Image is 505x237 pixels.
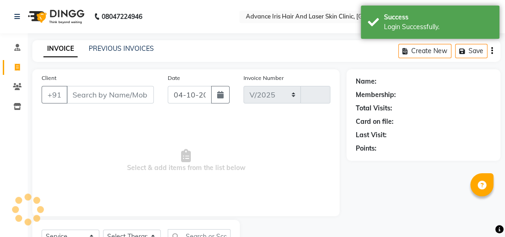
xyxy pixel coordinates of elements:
[384,22,493,32] div: Login Successfully.
[67,86,154,103] input: Search by Name/Mobile/Email/Code
[42,74,56,82] label: Client
[384,12,493,22] div: Success
[42,115,330,207] span: Select & add items from the list below
[168,74,180,82] label: Date
[356,117,394,127] div: Card on file:
[102,4,142,30] b: 08047224946
[89,44,154,53] a: PREVIOUS INVOICES
[455,44,487,58] button: Save
[243,74,284,82] label: Invoice Number
[356,103,392,113] div: Total Visits:
[43,41,78,57] a: INVOICE
[398,44,451,58] button: Create New
[356,90,396,100] div: Membership:
[42,86,67,103] button: +91
[24,4,87,30] img: logo
[356,130,387,140] div: Last Visit:
[356,77,377,86] div: Name:
[356,144,377,153] div: Points:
